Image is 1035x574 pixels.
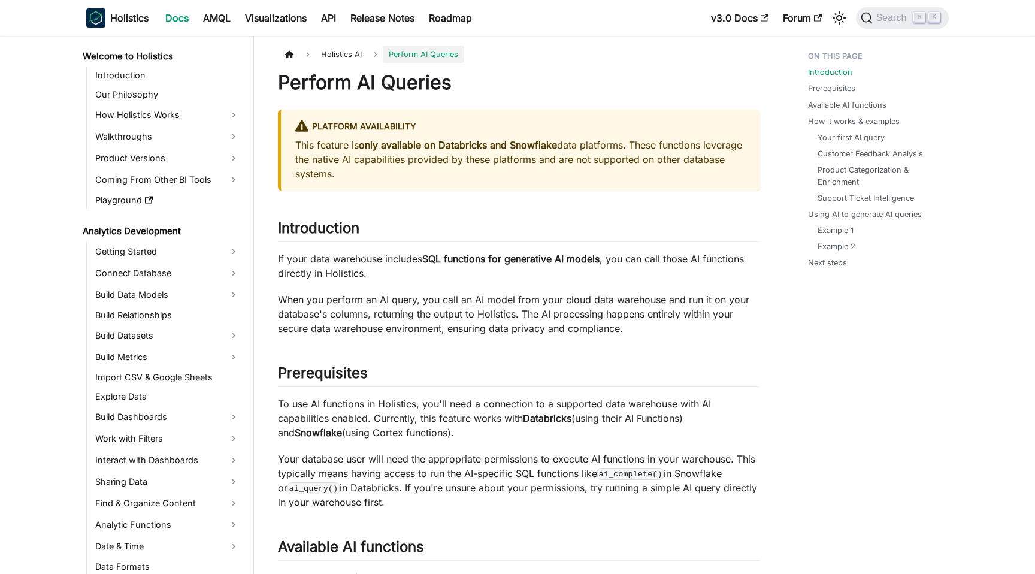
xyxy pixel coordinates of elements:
p: When you perform an AI query, you call an AI model from your cloud data warehouse and run it on y... [278,292,760,336]
span: Search [873,13,914,23]
p: This feature is data platforms. These functions leverage the native AI capabilities provided by t... [295,138,746,181]
a: Customer Feedback Analysis [818,148,923,159]
div: Platform Availability [295,119,746,135]
a: Find & Organize Content [92,494,243,513]
a: Visualizations [238,8,314,28]
h2: Introduction [278,219,760,242]
a: Import CSV & Google Sheets [92,369,243,386]
strong: Databricks [523,412,571,424]
a: Coming From Other BI Tools [92,170,243,189]
a: Home page [278,46,301,63]
h2: Prerequisites [278,364,760,387]
a: AMQL [196,8,238,28]
a: Build Datasets [92,326,243,345]
a: Release Notes [343,8,422,28]
a: Our Philosophy [92,86,243,103]
a: Work with Filters [92,429,243,448]
a: Walkthroughs [92,127,243,146]
h2: Available AI functions [278,538,760,561]
a: Date & Time [92,537,243,556]
a: Build Relationships [92,307,243,324]
span: Holistics AI [315,46,368,63]
img: Holistics [86,8,105,28]
h1: Perform AI Queries [278,71,760,95]
strong: Snowflake [295,427,342,439]
a: Build Metrics [92,348,243,367]
a: Forum [776,8,829,28]
a: Using AI to generate AI queries [808,209,922,220]
nav: Docs sidebar [74,36,254,574]
a: Introduction [92,67,243,84]
a: Next steps [808,257,847,268]
a: Product Versions [92,149,243,168]
a: Getting Started [92,242,243,261]
a: Docs [158,8,196,28]
a: Introduction [808,67,852,78]
a: Available AI functions [808,99,886,111]
p: Your database user will need the appropriate permissions to execute AI functions in your warehous... [278,452,760,509]
a: How Holistics Works [92,105,243,125]
a: Example 2 [818,241,855,252]
a: Roadmap [422,8,479,28]
a: Prerequisites [808,83,855,94]
a: Example 1 [818,225,854,236]
button: Search (Command+K) [856,7,949,29]
button: Switch between dark and light mode (currently light mode) [830,8,849,28]
a: Connect Database [92,264,243,283]
b: Holistics [110,11,149,25]
a: Playground [92,192,243,209]
a: v3.0 Docs [704,8,776,28]
code: ai_query() [287,482,340,494]
a: Build Dashboards [92,407,243,427]
a: Your first AI query [818,132,885,143]
p: To use AI functions in Holistics, you'll need a connection to a supported data warehouse with AI ... [278,397,760,440]
kbd: ⌘ [913,12,925,23]
a: Explore Data [92,388,243,405]
span: Perform AI Queries [383,46,464,63]
a: Sharing Data [92,472,243,491]
nav: Breadcrumbs [278,46,760,63]
strong: SQL functions for generative AI models [422,253,600,265]
a: HolisticsHolistics [86,8,149,28]
kbd: K [928,12,940,23]
a: Support Ticket Intelligence [818,192,914,204]
a: Interact with Dashboards [92,451,243,470]
a: How it works & examples [808,116,900,127]
a: Product Categorization & Enrichment [818,164,937,187]
a: Analytic Functions [92,515,243,534]
strong: only available on Databricks and Snowflake [359,139,557,151]
code: ai_complete() [597,468,664,480]
p: If your data warehouse includes , you can call those AI functions directly in Holistics. [278,252,760,280]
a: Build Data Models [92,285,243,304]
a: API [314,8,343,28]
a: Welcome to Holistics [79,48,243,65]
a: Analytics Development [79,223,243,240]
